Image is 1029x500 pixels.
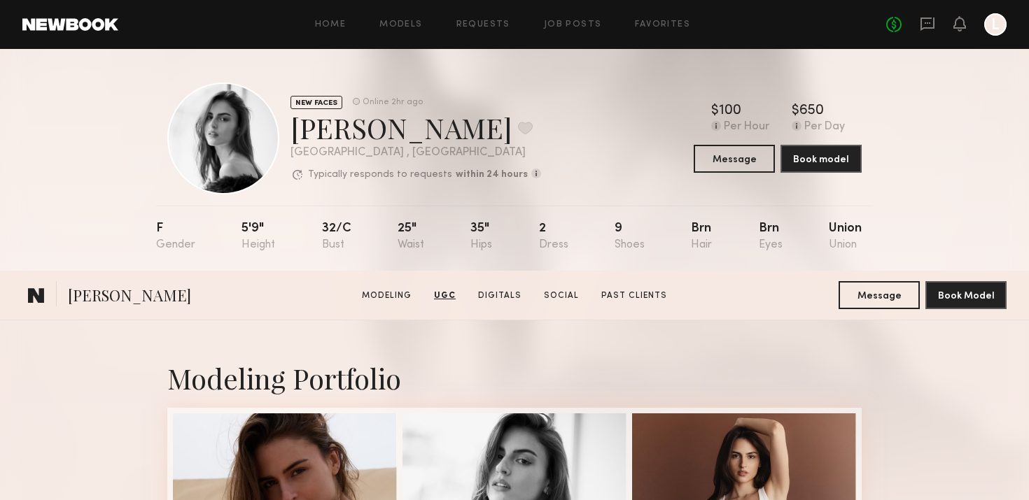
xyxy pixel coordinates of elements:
[711,104,719,118] div: $
[379,20,422,29] a: Models
[290,147,541,159] div: [GEOGRAPHIC_DATA] , [GEOGRAPHIC_DATA]
[428,290,461,302] a: UGC
[322,222,351,251] div: 32/c
[356,290,417,302] a: Modeling
[691,222,712,251] div: Brn
[925,289,1007,301] a: Book Model
[804,121,845,134] div: Per Day
[925,281,1007,309] button: Book Model
[539,222,568,251] div: 2
[538,290,584,302] a: Social
[68,285,191,309] span: [PERSON_NAME]
[241,222,275,251] div: 5'9"
[792,104,799,118] div: $
[456,20,510,29] a: Requests
[829,222,862,251] div: Union
[308,170,452,180] p: Typically responds to requests
[635,20,690,29] a: Favorites
[759,222,783,251] div: Brn
[290,96,342,109] div: NEW FACES
[596,290,673,302] a: Past Clients
[839,281,920,309] button: Message
[799,104,824,118] div: 650
[984,13,1007,36] a: L
[290,109,541,146] div: [PERSON_NAME]
[398,222,424,251] div: 25"
[363,98,423,107] div: Online 2hr ago
[780,145,862,173] button: Book model
[724,121,769,134] div: Per Hour
[694,145,775,173] button: Message
[719,104,741,118] div: 100
[315,20,346,29] a: Home
[167,359,862,397] div: Modeling Portfolio
[470,222,492,251] div: 35"
[456,170,528,180] b: within 24 hours
[544,20,602,29] a: Job Posts
[156,222,195,251] div: F
[615,222,645,251] div: 9
[472,290,527,302] a: Digitals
